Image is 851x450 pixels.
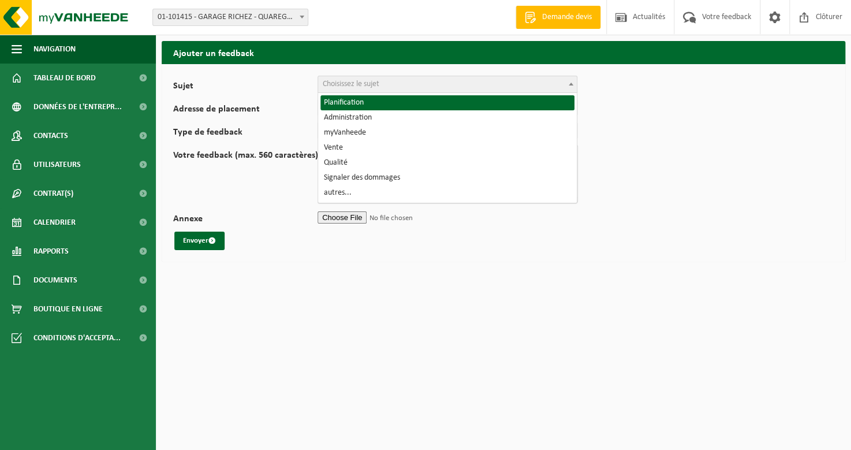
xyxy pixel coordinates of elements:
[33,295,103,323] span: Boutique en ligne
[320,110,574,125] li: Administration
[153,9,308,25] span: 01-101415 - GARAGE RICHEZ - QUAREGNON
[33,92,122,121] span: Données de l'entrepr...
[516,6,600,29] a: Demande devis
[173,105,318,116] label: Adresse de placement
[33,121,68,150] span: Contacts
[320,125,574,140] li: myVanheede
[173,128,318,139] label: Type de feedback
[173,151,318,203] label: Votre feedback (max. 560 caractères)
[173,214,318,226] label: Annexe
[152,9,308,26] span: 01-101415 - GARAGE RICHEZ - QUAREGNON
[320,185,574,200] li: autres...
[33,266,77,295] span: Documents
[539,12,595,23] span: Demande devis
[33,64,96,92] span: Tableau de bord
[33,208,76,237] span: Calendrier
[33,150,81,179] span: Utilisateurs
[33,35,76,64] span: Navigation
[33,179,73,208] span: Contrat(s)
[162,41,845,64] h2: Ajouter un feedback
[320,140,574,155] li: Vente
[320,170,574,185] li: Signaler des dommages
[320,95,574,110] li: Planification
[323,80,379,88] span: Choisissez le sujet
[33,237,69,266] span: Rapports
[320,155,574,170] li: Qualité
[173,81,318,93] label: Sujet
[33,323,121,352] span: Conditions d'accepta...
[174,232,225,250] button: Envoyer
